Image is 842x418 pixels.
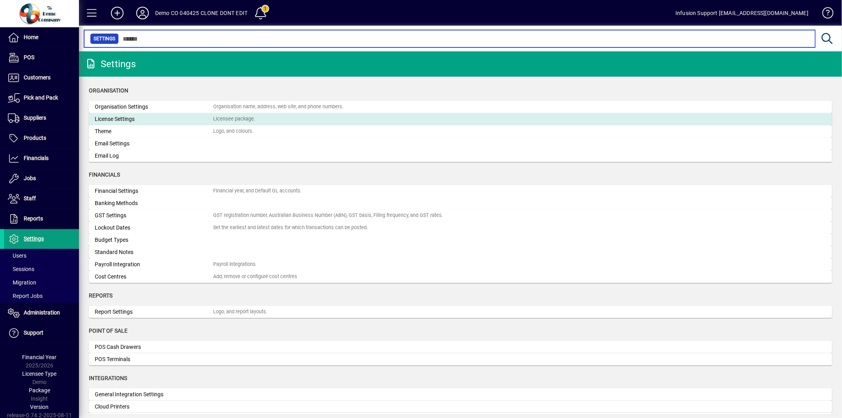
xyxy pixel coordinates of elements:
[89,341,832,353] a: POS Cash Drawers
[89,246,832,258] a: Standard Notes
[105,6,130,20] button: Add
[4,249,79,262] a: Users
[24,34,38,40] span: Home
[4,68,79,88] a: Customers
[24,235,44,242] span: Settings
[89,306,832,318] a: Report SettingsLogo, and report layouts.
[8,279,36,286] span: Migration
[213,187,302,195] div: Financial year, and Default GL accounts.
[24,115,46,121] span: Suppliers
[213,128,253,135] div: Logo, and colours.
[89,171,120,178] span: Financials
[29,387,50,394] span: Package
[23,354,57,360] span: Financial Year
[4,149,79,168] a: Financials
[95,199,213,207] div: Banking Methods
[89,234,832,246] a: Budget Types
[89,113,832,125] a: License SettingsLicensee package.
[8,266,34,272] span: Sessions
[24,74,51,81] span: Customers
[816,2,832,27] a: Knowledge Base
[95,115,213,123] div: License Settings
[95,260,213,269] div: Payroll Integration
[95,127,213,136] div: Theme
[4,209,79,229] a: Reports
[89,222,832,234] a: Lockout DatesSet the earliest and latest dates for which transactions can be posted.
[24,94,58,101] span: Pick and Pack
[213,103,343,111] div: Organisation name, address, web site, and phone numbers.
[4,323,79,343] a: Support
[89,271,832,283] a: Cost CentresAdd, remove or configure cost centres
[213,261,256,268] div: Payroll Integrations
[4,189,79,209] a: Staff
[95,236,213,244] div: Budget Types
[89,353,832,365] a: POS Terminals
[4,303,79,323] a: Administration
[95,355,213,363] div: POS Terminals
[85,58,136,70] div: Settings
[213,212,443,219] div: GST registration number, Australian Business Number (ABN), GST basis, Filing frequency, and GST r...
[89,292,113,299] span: Reports
[4,169,79,188] a: Jobs
[89,328,128,334] span: Point of Sale
[24,175,36,181] span: Jobs
[24,330,43,336] span: Support
[95,403,213,411] div: Cloud Printers
[4,108,79,128] a: Suppliers
[95,390,213,399] div: General Integration Settings
[8,293,43,299] span: Report Jobs
[89,125,832,137] a: ThemeLogo, and colours.
[4,88,79,108] a: Pick and Pack
[24,135,46,141] span: Products
[89,388,832,401] a: General Integration Settings
[4,28,79,47] a: Home
[95,211,213,220] div: GST Settings
[24,215,43,222] span: Reports
[4,289,79,303] a: Report Jobs
[89,375,127,381] span: Integrations
[23,371,57,377] span: Licensee Type
[155,7,248,19] div: Demo CO 040425 CLONE DONT EDIT
[95,343,213,351] div: POS Cash Drawers
[95,308,213,316] div: Report Settings
[213,224,368,232] div: Set the earliest and latest dates for which transactions can be posted.
[89,185,832,197] a: Financial SettingsFinancial year, and Default GL accounts.
[4,262,79,276] a: Sessions
[675,7,808,19] div: Infusion Support [EMAIL_ADDRESS][DOMAIN_NAME]
[4,276,79,289] a: Migration
[213,273,297,281] div: Add, remove or configure cost centres
[89,258,832,271] a: Payroll IntegrationPayroll Integrations
[4,128,79,148] a: Products
[95,187,213,195] div: Financial Settings
[24,309,60,316] span: Administration
[8,252,26,259] span: Users
[4,48,79,68] a: POS
[89,401,832,413] a: Cloud Printers
[89,87,128,94] span: Organisation
[89,137,832,150] a: Email Settings
[24,195,36,201] span: Staff
[89,101,832,113] a: Organisation SettingsOrganisation name, address, web site, and phone numbers.
[95,273,213,281] div: Cost Centres
[95,224,213,232] div: Lockout Dates
[95,103,213,111] div: Organisation Settings
[89,197,832,209] a: Banking Methods
[89,150,832,162] a: Email Log
[89,209,832,222] a: GST SettingsGST registration number, Australian Business Number (ABN), GST basis, Filing frequenc...
[213,115,255,123] div: Licensee package.
[24,155,49,161] span: Financials
[213,308,267,316] div: Logo, and report layouts.
[95,152,213,160] div: Email Log
[30,404,49,410] span: Version
[95,248,213,256] div: Standard Notes
[94,35,115,43] span: Settings
[130,6,155,20] button: Profile
[95,139,213,148] div: Email Settings
[24,54,34,60] span: POS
